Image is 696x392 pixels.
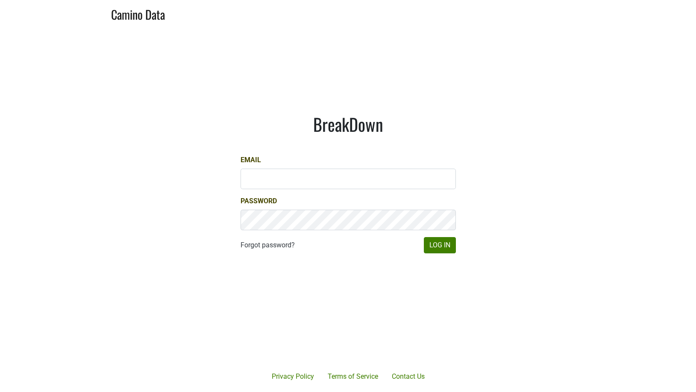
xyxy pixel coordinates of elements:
[241,155,261,165] label: Email
[321,368,385,385] a: Terms of Service
[241,196,277,206] label: Password
[241,114,456,134] h1: BreakDown
[111,3,165,24] a: Camino Data
[265,368,321,385] a: Privacy Policy
[241,240,295,250] a: Forgot password?
[385,368,432,385] a: Contact Us
[424,237,456,253] button: Log In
